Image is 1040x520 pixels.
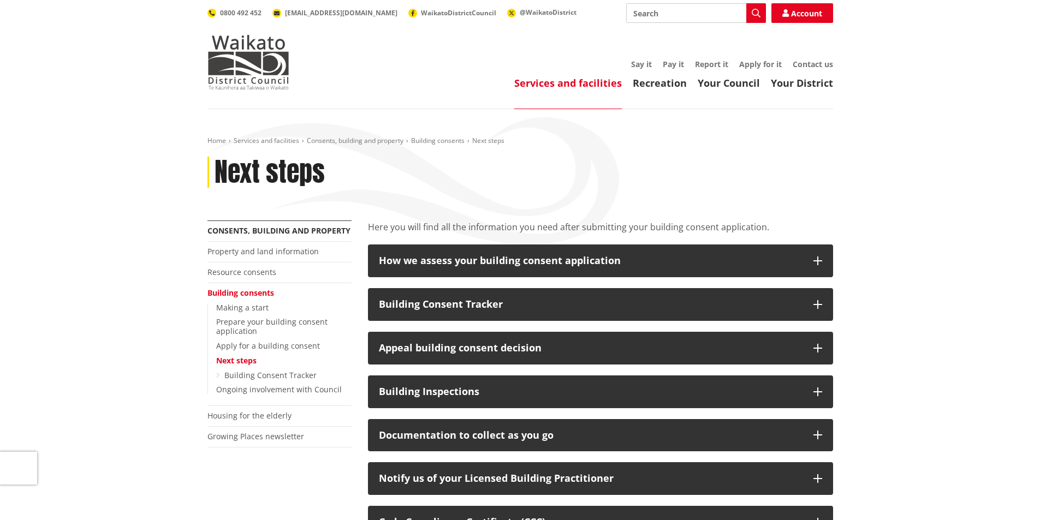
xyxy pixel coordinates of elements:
a: 0800 492 452 [207,8,262,17]
a: WaikatoDistrictCouncil [408,8,496,17]
a: Building consents [411,136,465,145]
a: Making a start [216,302,269,313]
a: Your Council [698,76,760,89]
button: Appeal building consent decision [368,332,833,364]
button: Documentation to collect as you go [368,419,833,452]
nav: breadcrumb [207,136,833,146]
a: Prepare your building consent application [216,316,328,336]
button: Building Consent Tracker [368,288,833,321]
button: How we assess your building consent application [368,244,833,277]
a: Services and facilities [514,76,622,89]
div: Appeal building consent decision [379,343,803,354]
div: How we assess your building consent application [379,255,803,266]
a: Apply for it [739,59,782,69]
a: Pay it [663,59,684,69]
span: WaikatoDistrictCouncil [421,8,496,17]
a: Services and facilities [234,136,299,145]
span: Next steps [472,136,504,145]
div: Building Inspections [379,386,803,397]
a: Home [207,136,226,145]
a: Consents, building and property [307,136,403,145]
a: @WaikatoDistrict [507,8,577,17]
a: Report it [695,59,728,69]
a: Next steps [216,355,257,366]
span: 0800 492 452 [220,8,262,17]
div: Notify us of your Licensed Building Practitioner [379,473,803,484]
div: Building Consent Tracker [379,299,803,310]
a: Property and land information [207,246,319,256]
a: Your District [771,76,833,89]
button: Building Inspections [368,375,833,408]
a: Recreation [633,76,687,89]
img: Waikato District Council - Te Kaunihera aa Takiwaa o Waikato [207,35,289,89]
h1: Next steps [215,157,325,188]
a: Say it [631,59,652,69]
a: Building Consent Tracker [224,370,317,380]
input: Search input [626,3,766,23]
a: Ongoing involvement with Council [216,384,342,395]
span: @WaikatoDistrict [520,8,577,17]
a: Contact us [793,59,833,69]
button: Notify us of your Licensed Building Practitioner [368,462,833,495]
a: Apply for a building consent [216,340,320,351]
div: Documentation to collect as you go [379,430,803,441]
a: Resource consents [207,267,276,277]
a: Housing for the elderly [207,410,292,421]
span: [EMAIL_ADDRESS][DOMAIN_NAME] [285,8,397,17]
a: Consents, building and property [207,225,350,236]
a: Account [771,3,833,23]
a: Growing Places newsletter [207,431,304,441]
p: Here you will find all the information you need after submitting your building consent application. [368,220,833,234]
a: [EMAIL_ADDRESS][DOMAIN_NAME] [272,8,397,17]
a: Building consents [207,288,274,298]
